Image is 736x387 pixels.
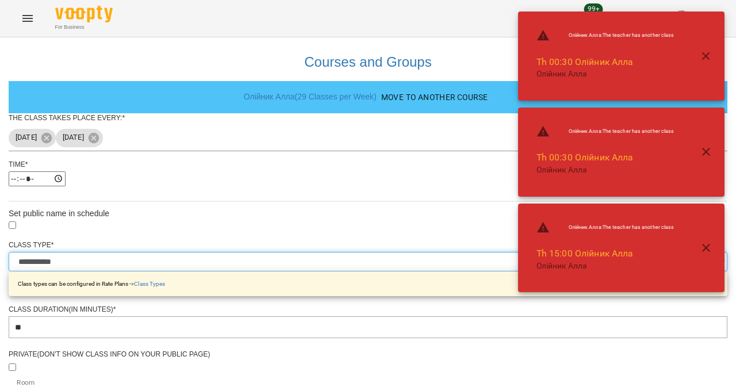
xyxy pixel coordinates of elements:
div: The class takes place every: [9,113,727,123]
span: For Business [55,24,113,31]
span: [DATE] [56,132,91,143]
div: [DATE] [56,129,103,147]
a: Th 15:00 Олійник Алла [536,248,634,259]
h3: Courses and Groups [14,55,722,70]
div: Class Type [9,240,727,250]
li: Олійник Алла : The teacher has another class [527,120,684,143]
li: Олійник Алла : The teacher has another class [527,24,684,47]
span: [DATE] [9,132,44,143]
div: [DATE][DATE] [9,125,727,151]
button: Menu [14,5,41,32]
img: Voopty Logo [55,6,113,22]
span: 99+ [584,3,603,15]
a: Th 00:30 Олійник Алла [536,56,634,67]
p: Class types can be configured in Rate Plans -> [18,279,165,288]
div: Private(Don't show class info on your public page) [9,350,727,359]
div: Time [9,160,727,170]
p: Олійник Алла [536,164,674,176]
button: Move to another course [377,87,493,108]
li: Олійник Алла : The teacher has another class [527,216,684,239]
span: Move to another course [381,90,488,104]
p: Олійник Алла [536,68,674,80]
a: Class Types [134,281,165,287]
a: Th 00:30 Олійник Алла [536,152,634,163]
div: Class Duration(in minutes) [9,305,727,315]
a: Олійник Алла ( 29 Classes per Week ) [244,92,377,101]
div: Set public name in schedule [9,208,727,219]
p: Олійник Алла [536,260,674,272]
div: [DATE] [9,129,56,147]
